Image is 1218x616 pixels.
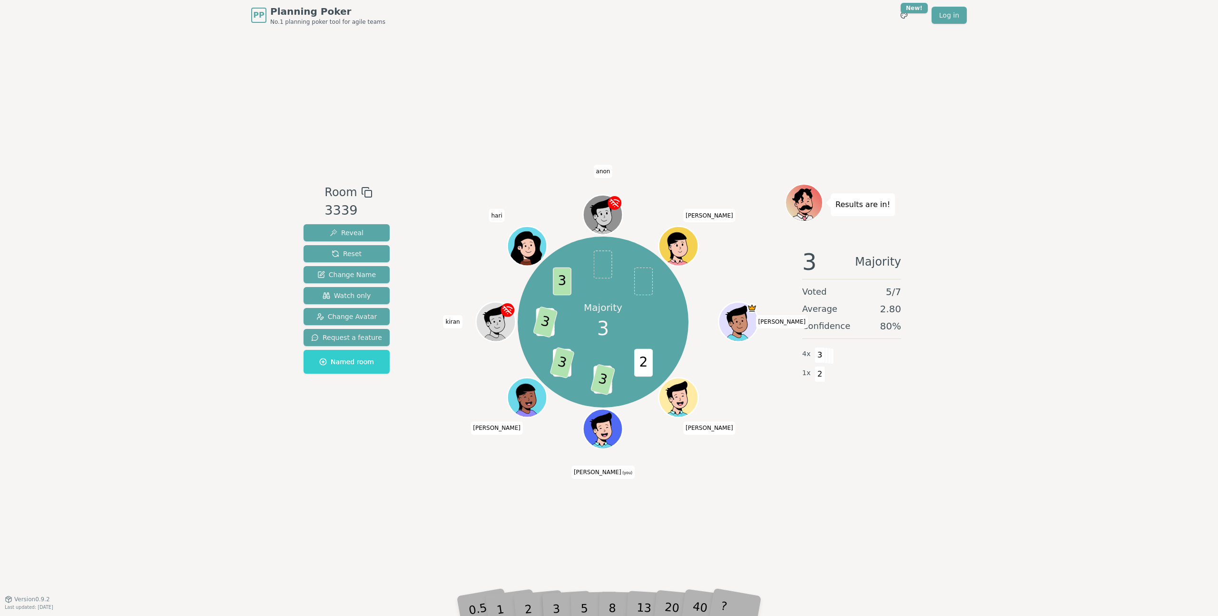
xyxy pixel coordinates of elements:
a: Log in [932,7,967,24]
span: 3 [590,364,616,396]
span: Confidence [802,319,850,333]
span: Click to change your name [756,315,808,328]
a: PPPlanning PokerNo.1 planning poker tool for agile teams [251,5,385,26]
span: 2 [634,349,653,377]
span: Reveal [330,228,363,238]
span: Click to change your name [594,165,613,178]
span: Average [802,302,837,316]
span: Change Name [317,270,376,279]
button: Watch only [304,287,390,304]
span: 2.80 [880,302,901,316]
span: 3 [597,314,609,343]
span: PP [253,10,264,21]
button: Named room [304,350,390,374]
button: Reset [304,245,390,262]
button: Reveal [304,224,390,241]
span: Click to change your name [571,466,635,479]
span: Click to change your name [683,209,736,222]
span: No.1 planning poker tool for agile teams [270,18,385,26]
span: Named room [319,357,374,367]
span: Room [324,184,357,201]
span: Voted [802,285,827,298]
span: Majority [855,250,901,273]
span: 4 x [802,349,811,359]
span: Last updated: [DATE] [5,605,53,610]
span: 2 [815,366,825,382]
span: 3 [553,268,571,296]
span: 3 [533,306,558,338]
span: 5 / 7 [886,285,901,298]
span: 3 [802,250,817,273]
span: 3 [815,347,825,363]
span: Reset [332,249,362,258]
span: Click to change your name [489,209,504,222]
span: 80 % [880,319,901,333]
button: Click to change your avatar [584,410,621,447]
button: New! [895,7,913,24]
div: 3339 [324,201,372,220]
span: Request a feature [311,333,382,342]
span: Click to change your name [471,422,523,435]
span: Click to change your name [443,315,462,328]
span: Planning Poker [270,5,385,18]
span: 1 x [802,368,811,378]
span: Tomas is the host [747,303,757,313]
p: Results are in! [835,198,890,211]
span: (you) [621,471,633,475]
span: Watch only [323,291,371,300]
button: Change Avatar [304,308,390,325]
span: Change Avatar [316,312,377,321]
button: Version0.9.2 [5,596,50,603]
span: 3 [550,347,575,379]
button: Change Name [304,266,390,283]
span: Click to change your name [683,422,736,435]
button: Request a feature [304,329,390,346]
p: Majority [584,301,622,314]
div: New! [901,3,928,13]
span: Version 0.9.2 [14,596,50,603]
